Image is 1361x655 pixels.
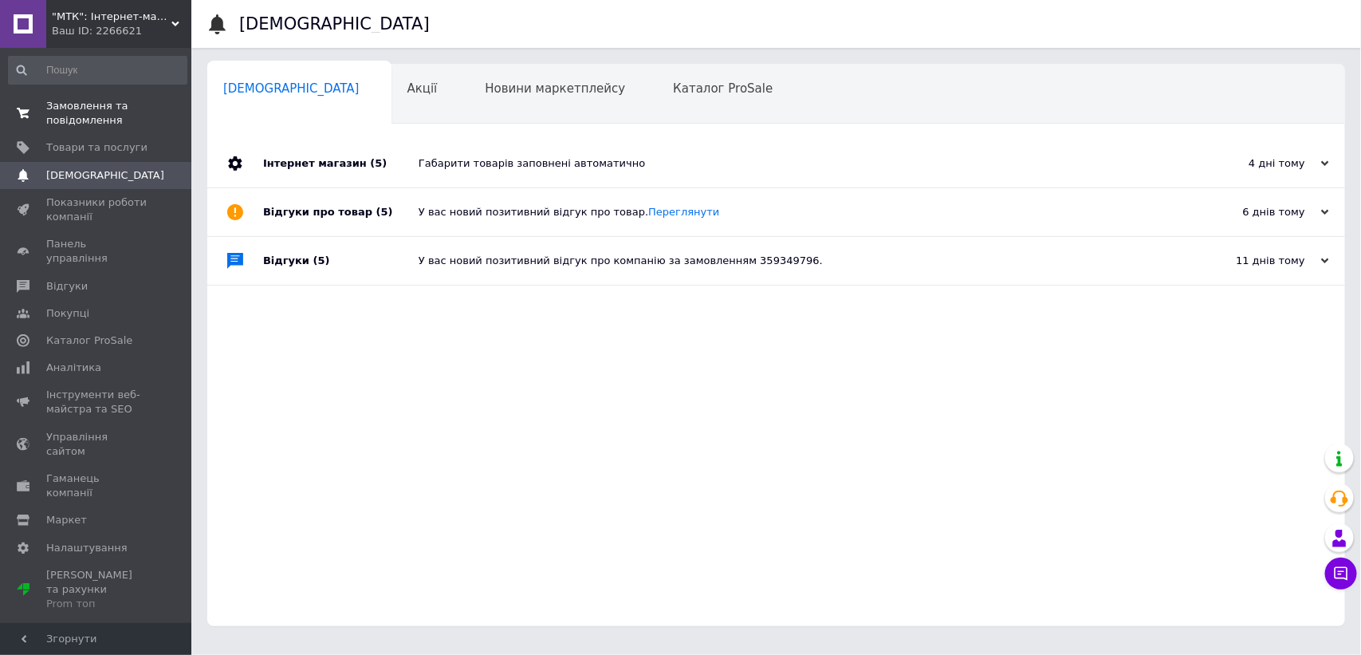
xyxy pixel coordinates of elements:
[46,430,148,459] span: Управління сайтом
[223,81,360,96] span: [DEMOGRAPHIC_DATA]
[52,10,171,24] span: "МТК": Інтернет-магазин якісної взуттєвої косметики, товарів для дому та краси!
[46,361,101,375] span: Аналітика
[46,333,132,348] span: Каталог ProSale
[419,156,1170,171] div: Габарити товарів заповнені автоматично
[46,568,148,612] span: [PERSON_NAME] та рахунки
[673,81,773,96] span: Каталог ProSale
[46,99,148,128] span: Замовлення та повідомлення
[648,206,719,218] a: Переглянути
[8,56,187,85] input: Пошук
[46,513,87,527] span: Маркет
[263,188,419,236] div: Відгуки про товар
[239,14,430,34] h1: [DEMOGRAPHIC_DATA]
[263,140,419,187] div: Інтернет магазин
[46,597,148,611] div: Prom топ
[313,255,330,266] span: (5)
[46,195,148,224] span: Показники роботи компанії
[419,254,1170,268] div: У вас новий позитивний відгук про компанію за замовленням 359349796.
[46,279,88,294] span: Відгуки
[52,24,191,38] div: Ваш ID: 2266621
[46,541,128,555] span: Налаштування
[46,306,89,321] span: Покупці
[46,168,164,183] span: [DEMOGRAPHIC_DATA]
[1325,558,1357,590] button: Чат з покупцем
[1170,254,1329,268] div: 11 днів тому
[419,205,1170,219] div: У вас новий позитивний відгук про товар.
[1170,205,1329,219] div: 6 днів тому
[46,388,148,416] span: Інструменти веб-майстра та SEO
[46,237,148,266] span: Панель управління
[376,206,393,218] span: (5)
[485,81,625,96] span: Новини маркетплейсу
[46,472,148,500] span: Гаманець компанії
[407,81,438,96] span: Акції
[1170,156,1329,171] div: 4 дні тому
[46,140,148,155] span: Товари та послуги
[370,157,387,169] span: (5)
[263,237,419,285] div: Відгуки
